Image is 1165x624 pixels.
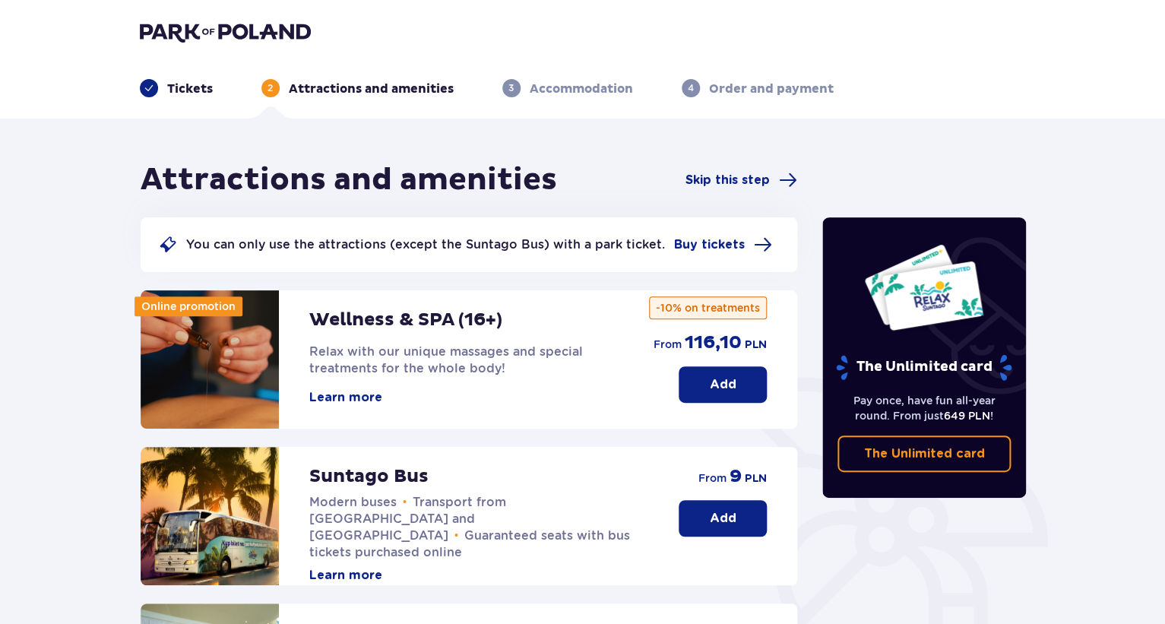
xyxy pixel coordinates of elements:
[674,236,772,254] a: Buy tickets
[508,81,514,95] p: 3
[688,81,694,95] p: 4
[309,465,429,488] p: Suntago Bus
[649,296,767,319] p: -10% on treatments
[135,296,242,316] div: Online promotion
[502,79,633,97] div: 3Accommodation
[309,344,583,375] span: Relax with our unique massages and special treatments for the whole body!
[268,81,273,95] p: 2
[140,21,311,43] img: Park of Poland logo
[309,567,382,584] button: Learn more
[140,79,213,97] div: Tickets
[837,393,1011,423] p: Pay once, have fun all-year round. From just !
[685,331,742,354] span: 116,10
[863,445,984,462] p: The Unlimited card
[698,470,727,486] span: from
[289,81,454,97] p: Attractions and amenities
[730,465,742,488] span: 9
[186,236,665,253] p: You can only use the attractions (except the Suntago Bus) with a park ticket.
[403,495,407,510] span: •
[309,389,382,406] button: Learn more
[454,528,459,543] span: •
[682,79,834,97] div: 4Order and payment
[745,471,767,486] span: PLN
[944,410,990,422] span: 649 PLN
[167,81,213,97] p: Tickets
[710,510,736,527] p: Add
[837,436,1011,472] a: The Unlimited card
[309,495,397,509] span: Modern buses
[863,243,984,331] img: Two entry cards to Suntago with the word 'UNLIMITED RELAX', featuring a white background with tro...
[309,528,631,559] span: Guaranteed seats with bus tickets purchased online
[141,161,557,199] h1: Attractions and amenities
[309,495,507,543] span: Transport from [GEOGRAPHIC_DATA] and [GEOGRAPHIC_DATA]
[679,366,767,403] button: Add
[834,354,1013,381] p: The Unlimited card
[685,171,797,189] a: Skip this step
[261,79,454,97] div: 2Attractions and amenities
[685,172,770,188] span: Skip this step
[710,376,736,393] p: Add
[309,309,502,331] p: Wellness & SPA (16+)
[530,81,633,97] p: Accommodation
[679,500,767,537] button: Add
[709,81,834,97] p: Order and payment
[654,337,682,352] span: from
[674,236,745,253] span: Buy tickets
[745,337,767,353] span: PLN
[141,290,279,429] img: attraction
[141,447,279,585] img: attraction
